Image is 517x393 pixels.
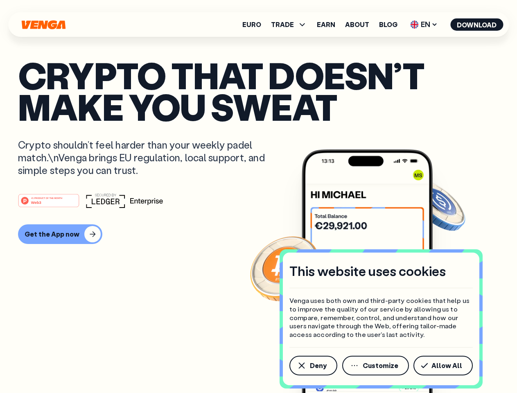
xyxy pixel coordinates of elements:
a: Euro [242,21,261,28]
p: Crypto that doesn’t make you sweat [18,59,499,122]
button: Download [450,18,503,31]
img: Bitcoin [248,231,322,305]
a: #1 PRODUCT OF THE MONTHWeb3 [18,199,79,209]
span: Allow All [431,362,462,369]
img: USDC coin [408,176,467,235]
svg: Home [20,20,66,29]
span: TRADE [271,20,307,29]
tspan: Web3 [31,200,41,204]
a: Get the App now [18,224,499,244]
span: Deny [310,362,327,369]
p: Venga uses both own and third-party cookies that help us to improve the quality of our service by... [289,296,473,339]
img: flag-uk [410,20,418,29]
a: Blog [379,21,397,28]
h4: This website uses cookies [289,262,446,280]
button: Allow All [413,356,473,375]
div: Get the App now [25,230,79,238]
span: Customize [363,362,398,369]
a: About [345,21,369,28]
span: TRADE [271,21,294,28]
a: Earn [317,21,335,28]
p: Crypto shouldn’t feel harder than your weekly padel match.\nVenga brings EU regulation, local sup... [18,138,277,177]
span: EN [407,18,440,31]
button: Customize [342,356,409,375]
tspan: #1 PRODUCT OF THE MONTH [31,196,62,199]
button: Get the App now [18,224,102,244]
button: Deny [289,356,337,375]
